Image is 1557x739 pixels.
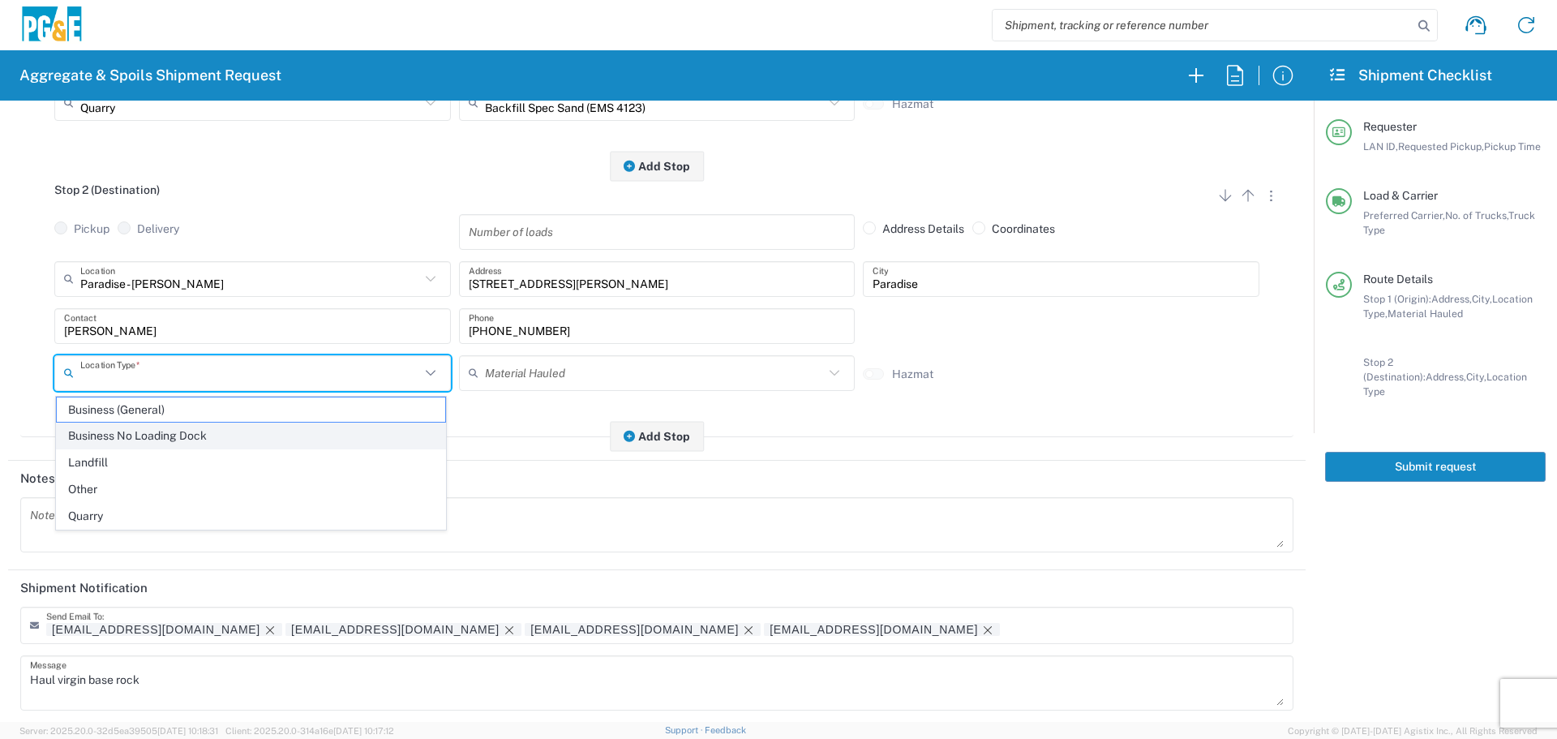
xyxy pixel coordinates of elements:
[260,623,277,637] delete-icon: Remove tag
[1363,120,1417,133] span: Requester
[705,725,746,735] a: Feedback
[57,477,445,502] span: Other
[1363,273,1433,286] span: Route Details
[665,725,706,735] a: Support
[54,183,160,196] span: Stop 2 (Destination)
[892,97,933,111] label: Hazmat
[1431,293,1472,305] span: Address,
[1484,140,1541,153] span: Pickup Time
[20,470,55,487] h2: Notes
[333,726,394,736] span: [DATE] 10:17:12
[978,623,994,637] delete-icon: Remove tag
[770,623,978,637] div: GCSpoilsTruckRequest@pge.com
[52,623,260,637] div: skkj@pge.com
[1363,356,1426,383] span: Stop 2 (Destination):
[1328,66,1492,85] h2: Shipment Checklist
[19,726,218,736] span: Server: 2025.20.0-32d5ea39505
[57,423,445,449] span: Business No Loading Dock
[19,6,84,45] img: pge
[52,623,277,637] div: skkj@pge.com
[500,623,516,637] delete-icon: Remove tag
[1388,307,1463,320] span: Material Hauled
[1426,371,1466,383] span: Address,
[1325,452,1546,482] button: Submit request
[863,221,964,236] label: Address Details
[1363,189,1438,202] span: Load & Carrier
[1363,293,1431,305] span: Stop 1 (Origin):
[157,726,218,736] span: [DATE] 10:18:31
[1363,209,1445,221] span: Preferred Carrier,
[225,726,394,736] span: Client: 2025.20.0-314a16e
[1466,371,1486,383] span: City,
[19,66,281,85] h2: Aggregate & Spoils Shipment Request
[770,623,994,637] div: GCSpoilsTruckRequest@pge.com
[1472,293,1492,305] span: City,
[530,623,755,637] div: c7c7@pge.com
[892,367,933,381] label: Hazmat
[57,397,445,423] span: Business (General)
[610,421,704,451] button: Add Stop
[291,623,500,637] div: DSL0@pge.com
[610,151,704,181] button: Add Stop
[993,10,1413,41] input: Shipment, tracking or reference number
[1445,209,1508,221] span: No. of Trucks,
[1398,140,1484,153] span: Requested Pickup,
[739,623,755,637] delete-icon: Remove tag
[57,504,445,529] span: Quarry
[57,450,445,475] span: Landfill
[1288,724,1538,738] span: Copyright © [DATE]-[DATE] Agistix Inc., All Rights Reserved
[1363,140,1398,153] span: LAN ID,
[291,623,516,637] div: DSL0@pge.com
[530,623,739,637] div: c7c7@pge.com
[20,580,148,596] h2: Shipment Notification
[972,221,1055,236] label: Coordinates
